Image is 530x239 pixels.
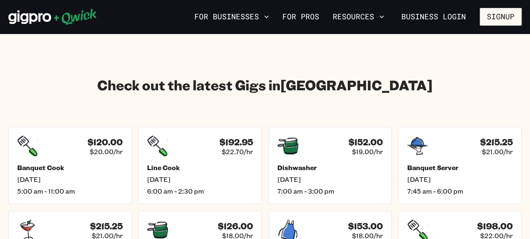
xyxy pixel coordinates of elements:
[277,163,383,172] h5: Dishwasher
[8,76,522,93] h2: Check out the latest Gigs in [GEOGRAPHIC_DATA]
[8,127,132,204] a: $120.00$20.00/hrBanquet Cook[DATE]5:00 am - 11:00 am
[17,187,123,195] span: 5:00 am - 11:00 am
[90,221,123,231] h4: $215.25
[349,137,383,147] h4: $152.00
[480,137,513,147] h4: $215.25
[394,8,473,26] a: Business Login
[138,127,261,204] a: $192.95$22.70/hrLine Cook[DATE]6:00 am - 2:30 pm
[482,147,513,156] span: $21.00/hr
[90,147,123,156] span: $20.00/hr
[218,221,253,231] h4: $126.00
[480,8,522,26] button: Signup
[329,10,388,24] button: Resources
[147,187,253,195] span: 6:00 am - 2:30 pm
[88,137,123,147] h4: $120.00
[17,175,123,184] span: [DATE]
[191,10,272,24] button: For Businesses
[407,163,513,172] h5: Banquet Server
[269,127,392,204] a: $152.00$19.00/hrDishwasher[DATE]7:00 am - 3:00 pm
[222,147,253,156] span: $22.70/hr
[407,187,513,195] span: 7:45 am - 6:00 pm
[277,187,383,195] span: 7:00 am - 3:00 pm
[277,175,383,184] span: [DATE]
[407,175,513,184] span: [DATE]
[477,221,513,231] h4: $198.00
[348,221,383,231] h4: $153.00
[352,147,383,156] span: $19.00/hr
[398,127,522,204] a: $215.25$21.00/hrBanquet Server[DATE]7:45 am - 6:00 pm
[220,137,253,147] h4: $192.95
[147,163,253,172] h5: Line Cook
[17,163,123,172] h5: Banquet Cook
[147,175,253,184] span: [DATE]
[279,10,323,24] a: For Pros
